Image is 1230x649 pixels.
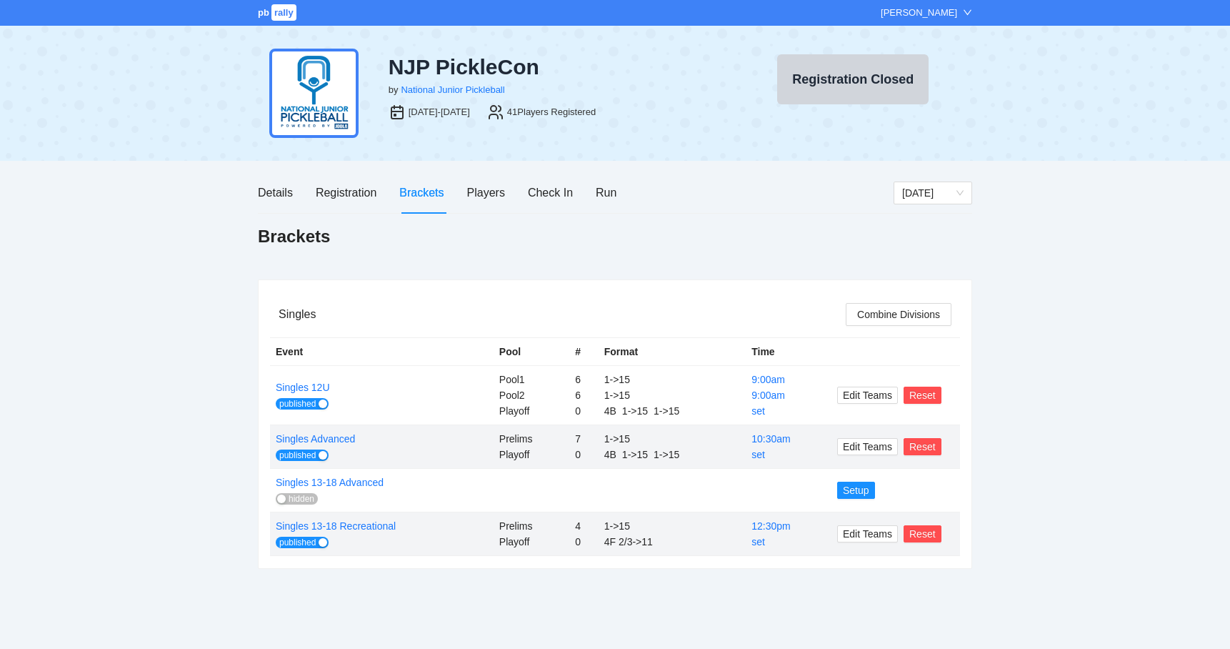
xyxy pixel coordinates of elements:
span: Setup [843,482,869,498]
span: Reset [909,439,936,455]
a: 9:00am [751,374,785,385]
span: published [279,537,316,548]
div: Prelims [499,518,564,534]
button: Reset [904,438,941,455]
span: rally [271,4,296,21]
div: [PERSON_NAME] [881,6,957,20]
div: Brackets [399,184,444,202]
div: 41 Players Registered [507,105,596,119]
span: Combine Divisions [857,307,940,322]
div: 1->15 [604,431,740,447]
div: Check In [528,184,573,202]
div: 1->15 [604,387,740,403]
div: 1->15 [654,403,679,419]
a: pbrally [258,7,299,18]
div: 7 [575,431,592,447]
div: Pool2 [499,387,564,403]
span: Sunday [902,182,964,204]
a: set [751,405,765,417]
a: set [751,449,765,460]
button: Setup [837,482,875,499]
div: Event [276,344,488,360]
div: Details [258,184,293,202]
a: 9:00am [751,390,785,401]
div: Playoff [499,534,564,550]
div: 6 [575,387,592,403]
a: National Junior Pickleball [401,84,504,95]
div: 6 [575,372,592,387]
div: Playoff [499,447,564,462]
span: hidden [289,493,314,505]
div: 1->15 [604,518,740,534]
span: Reset [909,526,936,542]
div: Run [596,184,616,202]
div: Registration [316,184,376,202]
a: Singles 13-18 Advanced [276,477,384,488]
a: Singles 12U [276,382,330,393]
div: 0 [575,447,592,462]
div: 1->15 [622,403,648,419]
button: Combine Divisions [846,303,951,326]
div: Players [467,184,505,202]
div: Pool1 [499,372,564,387]
div: Pool [499,344,564,360]
span: Edit Teams [843,439,892,455]
a: set [751,536,765,548]
img: njp-logo2.png [269,49,359,138]
div: 0 [575,403,592,419]
a: 10:30am [751,433,790,445]
div: # [575,344,592,360]
button: Edit Teams [837,387,898,404]
span: Edit Teams [843,526,892,542]
div: Playoff [499,403,564,419]
div: by [389,83,399,97]
a: Singles 13-18 Recreational [276,520,396,532]
div: 4F 2/3->11 [604,534,740,550]
a: Singles Advanced [276,433,355,445]
div: 1->15 [604,372,740,387]
div: Time [751,344,826,360]
div: 1->15 [622,447,648,462]
span: pb [258,7,269,18]
span: Edit Teams [843,387,892,403]
div: [DATE]-[DATE] [409,105,470,119]
button: Reset [904,387,941,404]
button: Edit Teams [837,525,898,543]
h1: Brackets [258,225,330,248]
a: 12:30pm [751,520,790,532]
div: 4B [604,403,616,419]
div: NJP PickleCon [389,54,723,80]
div: Format [604,344,740,360]
span: published [279,398,316,410]
div: Singles [279,294,846,335]
div: 1->15 [654,447,679,462]
button: Reset [904,525,941,543]
div: 4 [575,518,592,534]
button: Edit Teams [837,438,898,455]
button: Registration Closed [777,54,929,104]
div: 4B [604,447,616,462]
span: down [963,8,972,17]
div: Prelims [499,431,564,447]
div: 0 [575,534,592,550]
span: Reset [909,387,936,403]
span: published [279,450,316,461]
